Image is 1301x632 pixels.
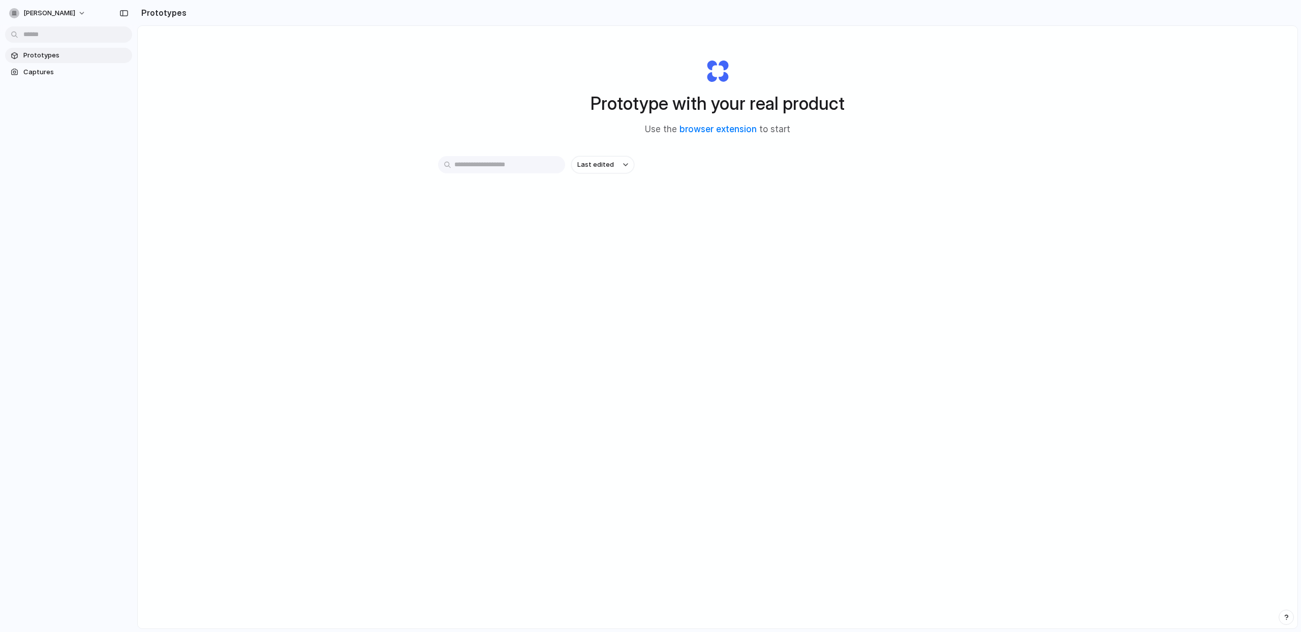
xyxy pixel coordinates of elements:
[645,123,790,136] span: Use the to start
[591,90,845,117] h1: Prototype with your real product
[5,48,132,63] a: Prototypes
[23,67,128,77] span: Captures
[137,7,187,19] h2: Prototypes
[571,156,634,173] button: Last edited
[679,124,757,134] a: browser extension
[577,160,614,170] span: Last edited
[5,65,132,80] a: Captures
[5,5,91,21] button: [PERSON_NAME]
[23,50,128,61] span: Prototypes
[23,8,75,18] span: [PERSON_NAME]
